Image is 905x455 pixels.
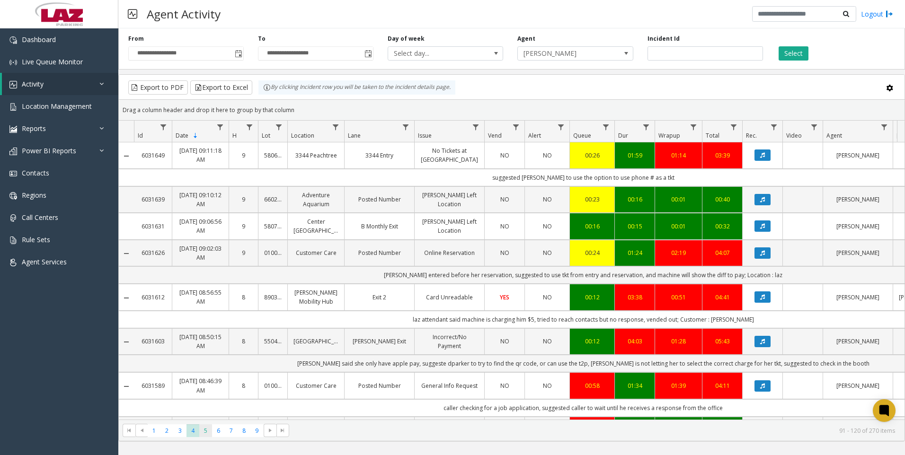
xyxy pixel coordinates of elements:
[22,213,58,222] span: Call Centers
[9,125,17,133] img: 'icon'
[142,2,225,26] h3: Agent Activity
[233,47,243,60] span: Toggle popup
[235,293,252,302] a: 8
[576,293,609,302] div: 00:12
[621,293,649,302] a: 03:38
[295,427,895,435] kendo-pager-info: 91 - 120 of 270 items
[128,2,137,26] img: pageIcon
[119,338,134,346] a: Collapse Details
[621,195,649,204] div: 00:16
[258,35,266,43] label: To
[490,222,519,231] a: NO
[138,131,143,140] span: Id
[9,103,17,111] img: 'icon'
[420,248,479,257] a: Online Reservation
[22,257,67,266] span: Agent Services
[621,248,649,257] a: 01:24
[661,195,696,204] div: 00:01
[490,381,519,390] a: NO
[500,382,509,390] span: NO
[178,217,223,235] a: [DATE] 09:06:56 AM
[708,381,736,390] a: 04:11
[661,151,696,160] div: 01:14
[420,381,479,390] a: General Info Request
[555,121,568,133] a: Alert Filter Menu
[661,337,696,346] div: 01:28
[190,80,252,95] button: Export to Excel
[140,222,166,231] a: 6031631
[829,337,887,346] a: [PERSON_NAME]
[490,195,519,204] a: NO
[531,248,564,257] a: NO
[138,427,146,434] span: Go to the previous page
[9,214,17,222] img: 'icon'
[212,424,225,437] span: Page 6
[293,217,338,235] a: Center [GEOGRAPHIC_DATA]
[9,259,17,266] img: 'icon'
[293,288,338,306] a: [PERSON_NAME] Mobility Hub
[235,151,252,160] a: 9
[420,332,479,350] a: Incorrect/No Payment
[273,121,285,133] a: Lot Filter Menu
[350,248,408,257] a: Posted Number
[235,381,252,390] a: 8
[708,248,736,257] div: 04:07
[178,332,223,350] a: [DATE] 08:50:15 AM
[528,131,541,140] span: Alert
[661,293,696,302] a: 00:51
[119,152,134,160] a: Collapse Details
[160,424,173,437] span: Page 2
[350,151,408,160] a: 3344 Entry
[829,222,887,231] a: [PERSON_NAME]
[490,293,519,302] a: YES
[235,222,252,231] a: 9
[576,248,609,257] a: 00:24
[531,195,564,204] a: NO
[235,337,252,346] a: 8
[388,35,425,43] label: Day of week
[661,381,696,390] div: 01:39
[500,293,509,301] span: YES
[293,381,338,390] a: Customer Care
[861,9,893,19] a: Logout
[621,337,649,346] a: 04:03
[518,47,610,60] span: [PERSON_NAME]
[264,248,282,257] a: 010016
[178,191,223,209] a: [DATE] 09:10:12 AM
[293,191,338,209] a: Adventure Aquarium
[576,381,609,390] div: 00:58
[576,222,609,231] div: 00:16
[9,236,17,244] img: 'icon'
[399,121,412,133] a: Lane Filter Menu
[708,151,736,160] div: 03:39
[199,424,212,437] span: Page 5
[708,293,736,302] a: 04:41
[119,121,905,420] div: Data table
[531,381,564,390] a: NO
[128,35,144,43] label: From
[125,427,133,434] span: Go to the first page
[9,81,17,88] img: 'icon'
[500,151,509,159] span: NO
[768,121,781,133] a: Rec. Filter Menu
[128,80,188,95] button: Export to PDF
[140,293,166,302] a: 6031612
[500,337,509,345] span: NO
[293,248,338,257] a: Customer Care
[250,424,263,437] span: Page 9
[640,121,653,133] a: Dur Filter Menu
[140,195,166,204] a: 6031639
[22,235,50,244] span: Rule Sets
[488,131,502,140] span: Vend
[293,151,338,160] a: 3344 Peachtree
[708,195,736,204] a: 00:40
[687,121,700,133] a: Wrapup Filter Menu
[119,383,134,390] a: Collapse Details
[576,151,609,160] a: 00:26
[178,244,223,262] a: [DATE] 09:02:03 AM
[576,195,609,204] div: 00:23
[661,248,696,257] a: 02:19
[123,424,135,437] span: Go to the first page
